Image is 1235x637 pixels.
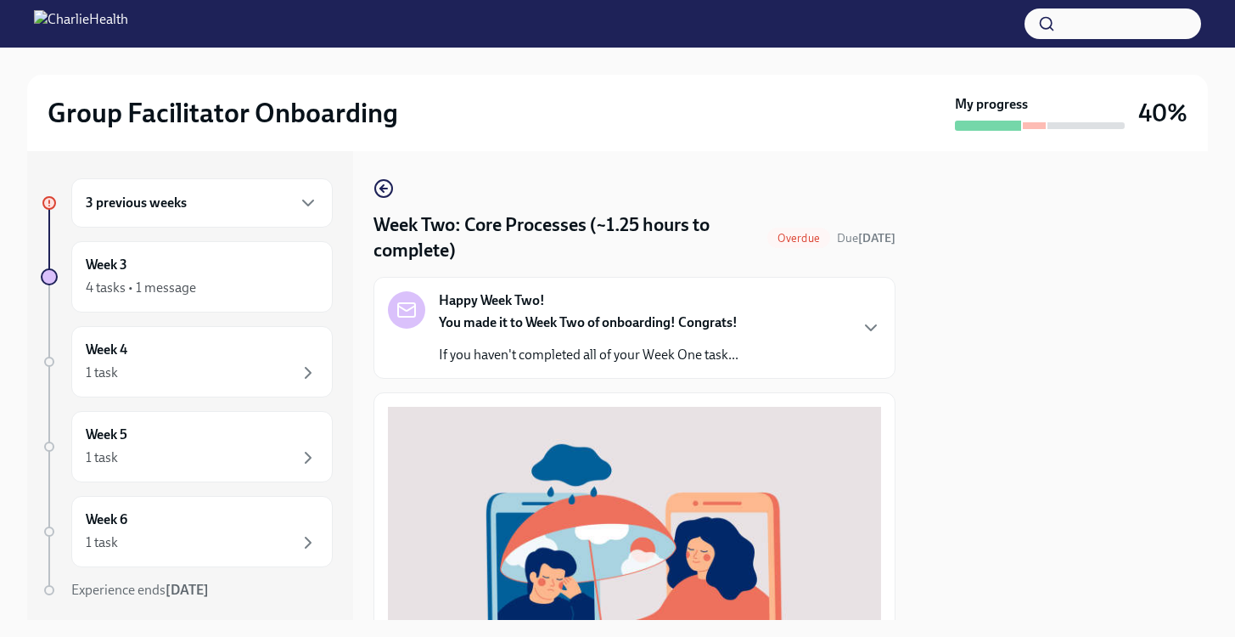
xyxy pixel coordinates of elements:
strong: [DATE] [166,582,209,598]
strong: [DATE] [858,231,895,245]
h6: Week 4 [86,341,127,359]
a: Week 41 task [41,326,333,397]
h3: 40% [1138,98,1187,128]
h6: Week 6 [86,510,127,529]
strong: You made it to Week Two of onboarding! Congrats! [439,314,738,330]
div: 1 task [86,533,118,552]
div: 1 task [86,448,118,467]
h4: Week Two: Core Processes (~1.25 hours to complete) [373,212,761,263]
strong: My progress [955,95,1028,114]
a: Week 34 tasks • 1 message [41,241,333,313]
div: 1 task [86,364,118,382]
strong: Happy Week Two! [439,291,545,310]
img: CharlieHealth [34,10,128,37]
h2: Group Facilitator Onboarding [48,96,398,130]
h6: Week 5 [86,426,127,444]
span: September 22nd, 2025 10:00 [837,230,895,246]
h6: 3 previous weeks [86,194,187,212]
span: Due [837,231,895,245]
h6: Week 3 [86,256,127,274]
p: If you haven't completed all of your Week One task... [439,346,738,364]
span: Overdue [767,232,830,245]
div: 3 previous weeks [71,178,333,228]
div: 4 tasks • 1 message [86,279,196,297]
a: Week 51 task [41,411,333,482]
a: Week 61 task [41,496,333,567]
span: Experience ends [71,582,209,598]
